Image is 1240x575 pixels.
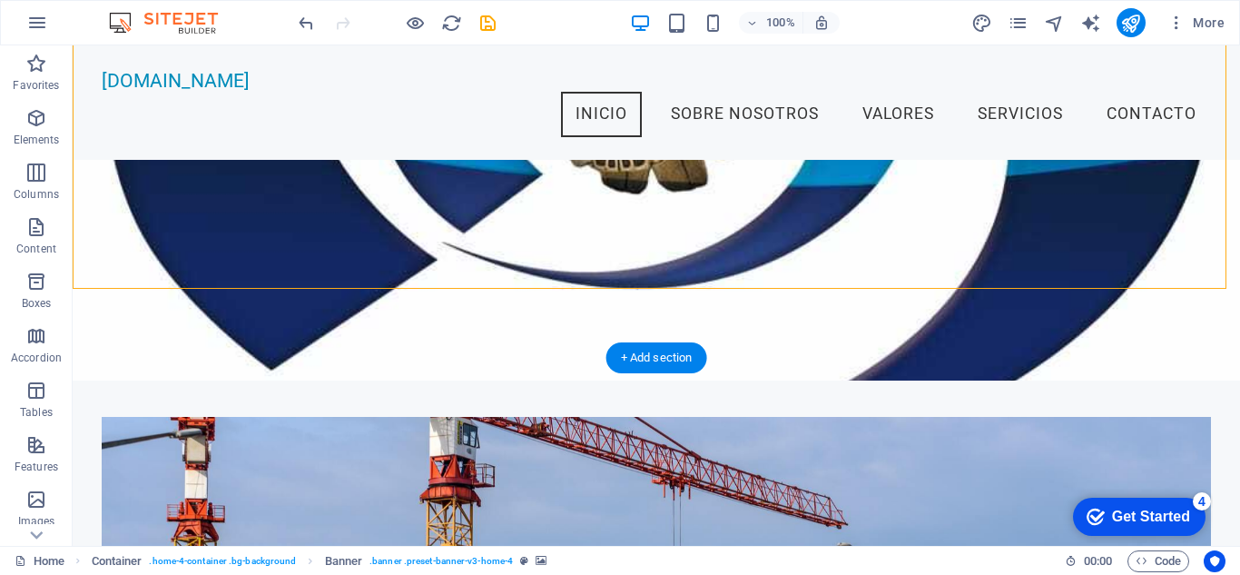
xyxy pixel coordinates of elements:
[1120,13,1141,34] i: Publish
[325,550,363,572] span: Click to select. Double-click to edit
[441,13,462,34] i: Reload page
[1167,14,1225,32] span: More
[1160,8,1232,37] button: More
[15,9,147,47] div: Get Started 4 items remaining, 20% complete
[14,187,59,202] p: Columns
[134,4,153,22] div: 4
[16,242,56,256] p: Content
[13,78,59,93] p: Favorites
[440,12,462,34] button: reload
[606,342,707,373] div: + Add section
[971,12,993,34] button: design
[22,296,52,311] p: Boxes
[20,405,53,420] p: Tables
[1117,8,1146,37] button: publish
[1065,550,1113,572] h6: Session time
[739,12,803,34] button: 100%
[92,550,143,572] span: Click to select. Double-click to edit
[536,556,546,566] i: This element contains a background
[18,514,55,529] p: Images
[1097,554,1099,568] span: :
[1044,13,1065,34] i: Navigator
[104,12,241,34] img: Editor Logo
[369,550,513,572] span: . banner .preset-banner-v3-home-4
[1080,13,1101,34] i: AI Writer
[11,351,62,365] p: Accordion
[1084,550,1112,572] span: 00 00
[520,556,528,566] i: This element is a customizable preset
[1127,550,1189,572] button: Code
[15,550,64,572] a: Click to cancel selection. Double-click to open Pages
[477,13,498,34] i: Save (Ctrl+S)
[54,20,132,36] div: Get Started
[295,12,317,34] button: undo
[14,133,60,147] p: Elements
[1044,12,1066,34] button: navigator
[1008,12,1029,34] button: pages
[149,550,296,572] span: . home-4-container .bg-background
[1008,13,1028,34] i: Pages (Ctrl+Alt+S)
[971,13,992,34] i: Design (Ctrl+Alt+Y)
[766,12,795,34] h6: 100%
[1204,550,1225,572] button: Usercentrics
[296,13,317,34] i: Undo: Change image (Ctrl+Z)
[477,12,498,34] button: save
[1080,12,1102,34] button: text_generator
[15,460,58,474] p: Features
[92,550,547,572] nav: breadcrumb
[1136,550,1181,572] span: Code
[813,15,830,31] i: On resize automatically adjust zoom level to fit chosen device.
